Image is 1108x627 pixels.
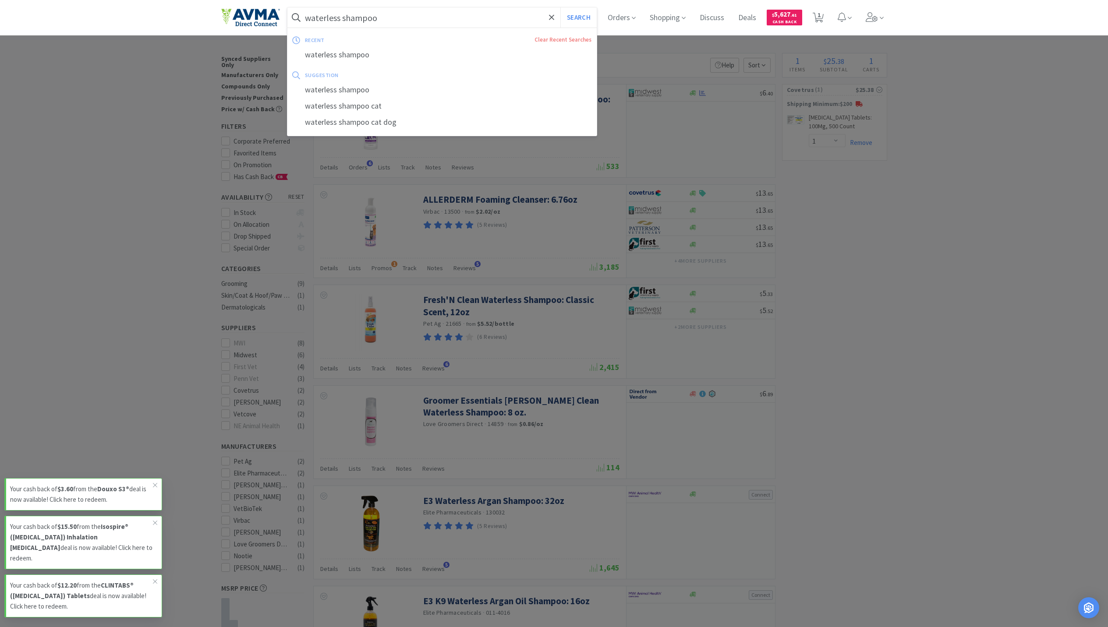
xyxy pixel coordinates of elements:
[10,580,153,612] p: Your cash back of from the deal is now available! Click here to redeem.
[221,8,280,27] img: e4e33dab9f054f5782a47901c742baa9_102.png
[560,7,597,28] button: Search
[772,20,797,25] span: Cash Back
[287,114,597,130] div: waterless shampoo cat dog
[305,33,430,47] div: recent
[772,12,774,18] span: $
[809,15,827,23] a: 1
[97,485,129,493] strong: Douxo S3®
[1078,597,1099,618] div: Open Intercom Messenger
[57,522,77,531] strong: $15.50
[305,68,465,82] div: suggestion
[735,14,760,22] a: Deals
[287,7,597,28] input: Search by item, sku, manufacturer, ingredient, size...
[57,485,73,493] strong: $3.60
[287,82,597,98] div: waterless shampoo
[57,581,77,589] strong: $12.20
[287,47,597,63] div: waterless shampoo
[696,14,728,22] a: Discuss
[790,12,797,18] span: . 61
[10,484,153,505] p: Your cash back of from the deal is now available! Click here to redeem.
[10,522,128,552] strong: Isospire® ([MEDICAL_DATA]) Inhalation [MEDICAL_DATA]
[772,10,797,18] span: 5,627
[767,6,802,29] a: $5,627.61Cash Back
[535,36,591,43] a: Clear Recent Searches
[287,98,597,114] div: waterless shampoo cat
[10,521,153,564] p: Your cash back of from the deal is now available! Click here to redeem.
